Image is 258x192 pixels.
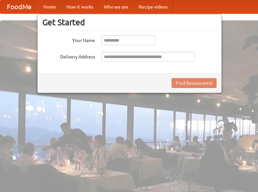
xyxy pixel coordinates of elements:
[133,0,173,13] a: Recipe videos
[0,0,38,13] a: FoodMe
[38,0,61,13] a: Home
[42,35,95,44] label: Your Name
[99,0,133,13] a: Who we are
[61,0,99,13] a: How it works
[42,17,217,27] h3: Get Started
[172,78,217,88] button: Find Restaurants!
[42,52,95,60] label: Delivery Address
